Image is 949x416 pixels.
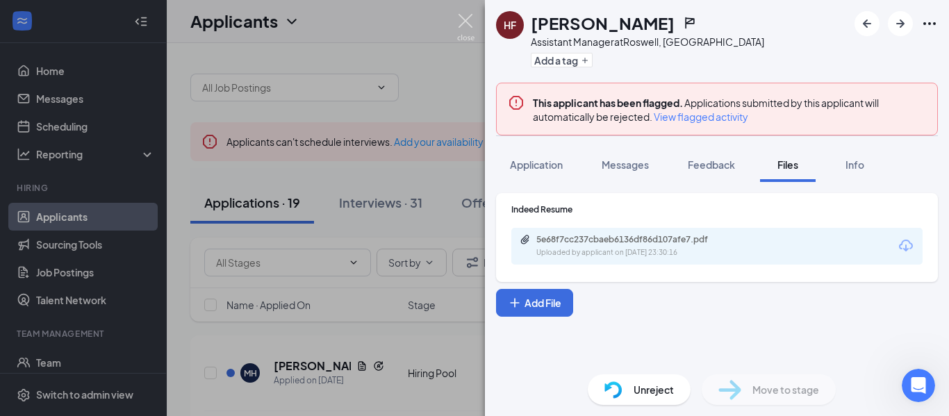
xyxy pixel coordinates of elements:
[634,382,674,397] span: Unreject
[533,97,683,109] b: This applicant has been flagged.
[536,247,745,258] div: Uploaded by applicant on [DATE] 23:30:16
[902,369,935,402] iframe: Intercom live chat
[683,16,697,30] svg: Flag
[892,15,909,32] svg: ArrowRight
[510,158,563,171] span: Application
[520,234,745,258] a: Paperclip5e68f7cc237cbaeb6136df86d107afe7.pdfUploaded by applicant on [DATE] 23:30:16
[581,56,589,65] svg: Plus
[536,234,731,245] div: 5e68f7cc237cbaeb6136df86d107afe7.pdf
[504,18,516,32] div: HF
[511,203,923,215] div: Indeed Resume
[531,11,675,35] h1: [PERSON_NAME]
[602,158,649,171] span: Messages
[654,110,748,124] span: View flagged activity
[888,11,913,36] button: ArrowRight
[531,35,764,49] div: Assistant Manager at Roswell, [GEOGRAPHIC_DATA]
[508,296,522,310] svg: Plus
[520,234,531,245] svg: Paperclip
[845,158,864,171] span: Info
[533,94,926,124] div: Applications submitted by this applicant will automatically be rejected.
[752,382,819,397] span: Move to stage
[531,53,593,67] button: PlusAdd a tag
[898,238,914,254] svg: Download
[859,15,875,32] svg: ArrowLeftNew
[921,15,938,32] svg: Ellipses
[855,11,880,36] button: ArrowLeftNew
[508,94,525,111] svg: Error
[777,158,798,171] span: Files
[688,158,735,171] span: Feedback
[496,289,573,317] button: Add FilePlus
